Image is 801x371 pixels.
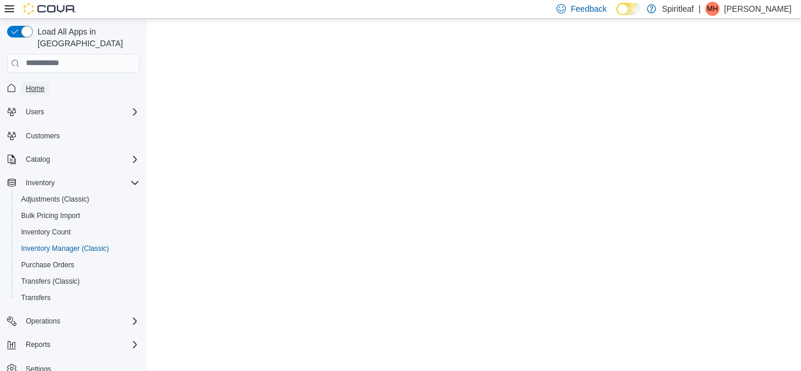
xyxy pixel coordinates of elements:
button: Users [21,105,49,119]
button: Transfers [12,290,144,306]
input: Dark Mode [616,3,641,15]
a: Bulk Pricing Import [16,209,85,223]
button: Inventory Manager (Classic) [12,240,144,257]
button: Operations [21,314,65,328]
a: Customers [21,129,65,143]
button: Reports [21,338,55,352]
span: Customers [21,128,140,143]
span: Users [26,107,44,117]
span: Inventory Count [21,227,71,237]
button: Inventory [21,176,59,190]
span: Home [26,84,45,93]
div: Matthew H [705,2,719,16]
button: Catalog [21,152,55,166]
span: Inventory [21,176,140,190]
span: Load All Apps in [GEOGRAPHIC_DATA] [33,26,140,49]
span: Users [21,105,140,119]
span: Inventory Manager (Classic) [16,241,140,256]
a: Inventory Count [16,225,76,239]
button: Bulk Pricing Import [12,207,144,224]
a: Purchase Orders [16,258,79,272]
span: Inventory Count [16,225,140,239]
span: Customers [26,131,60,141]
span: Reports [21,338,140,352]
a: Adjustments (Classic) [16,192,94,206]
span: Operations [26,316,60,326]
button: Inventory Count [12,224,144,240]
p: | [698,2,701,16]
a: Home [21,81,49,96]
span: Transfers [16,291,140,305]
button: Catalog [2,151,144,168]
button: Home [2,80,144,97]
span: Home [21,81,140,96]
a: Inventory Manager (Classic) [16,241,114,256]
span: Feedback [571,3,606,15]
span: Dark Mode [616,15,617,16]
img: Cova [23,3,76,15]
a: Transfers [16,291,55,305]
button: Purchase Orders [12,257,144,273]
span: Purchase Orders [16,258,140,272]
button: Operations [2,313,144,329]
span: Adjustments (Classic) [21,195,89,204]
a: Transfers (Classic) [16,274,84,288]
button: Users [2,104,144,120]
span: Purchase Orders [21,260,74,270]
span: Catalog [26,155,50,164]
span: Catalog [21,152,140,166]
span: Bulk Pricing Import [21,211,80,220]
span: Inventory [26,178,55,188]
span: Inventory Manager (Classic) [21,244,109,253]
span: Adjustments (Classic) [16,192,140,206]
button: Transfers (Classic) [12,273,144,290]
span: Reports [26,340,50,349]
button: Inventory [2,175,144,191]
p: [PERSON_NAME] [724,2,792,16]
button: Adjustments (Classic) [12,191,144,207]
span: Operations [21,314,140,328]
p: Spiritleaf [662,2,694,16]
span: Bulk Pricing Import [16,209,140,223]
span: Transfers (Classic) [16,274,140,288]
span: Transfers [21,293,50,302]
span: Transfers (Classic) [21,277,80,286]
button: Customers [2,127,144,144]
button: Reports [2,336,144,353]
span: MH [707,2,718,16]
